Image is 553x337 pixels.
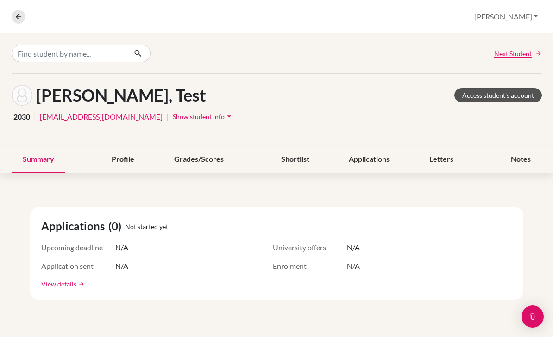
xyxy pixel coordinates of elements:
div: Open Intercom Messenger [522,305,544,328]
span: Upcoming deadline [41,242,115,253]
span: Applications [41,218,108,235]
a: View details [41,279,76,289]
span: Application sent [41,261,115,272]
span: N/A [347,242,360,253]
a: [EMAIL_ADDRESS][DOMAIN_NAME] [40,111,163,122]
h1: [PERSON_NAME], Test [36,85,206,105]
span: | [166,111,169,122]
span: Enrolment [273,261,347,272]
button: Show student infoarrow_drop_down [172,109,234,124]
span: Show student info [173,113,225,121]
span: (0) [108,218,125,235]
a: arrow_forward [76,281,85,287]
span: 2030 [13,111,30,122]
div: Applications [338,146,401,173]
div: Shortlist [270,146,320,173]
span: N/A [115,261,128,272]
span: N/A [115,242,128,253]
img: Test Nandin's avatar [12,85,32,106]
button: [PERSON_NAME] [470,8,542,25]
span: Not started yet [125,222,168,231]
span: N/A [347,261,360,272]
span: University offers [273,242,347,253]
span: | [34,111,36,122]
div: Grades/Scores [163,146,235,173]
div: Summary [12,146,65,173]
span: Next Student [494,49,532,58]
div: Profile [101,146,145,173]
div: Letters [418,146,465,173]
a: Next Student [494,49,542,58]
i: arrow_drop_down [225,112,234,121]
div: Notes [500,146,542,173]
input: Find student by name... [12,45,126,62]
a: Access student's account [454,88,542,102]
